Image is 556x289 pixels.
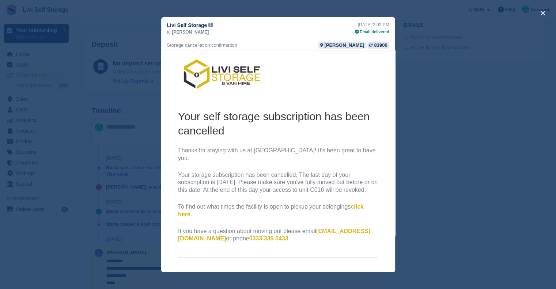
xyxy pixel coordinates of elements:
[208,23,213,27] img: icon-info-grey-7440780725fd019a000dd9b08b2336e03edf1995a4989e88bcd33f0948082b44.svg
[17,6,105,41] img: Livi Self Storage Logo
[172,29,209,35] span: [PERSON_NAME]
[374,42,387,49] div: 83906
[167,22,207,29] span: Livi Self Storage
[537,7,549,19] button: close
[17,121,217,144] p: Your storage subscription has been cancelled. The last day of your subscription is [DATE]. Please...
[167,29,171,35] span: to
[17,59,217,87] h2: Your self storage subscription has been cancelled
[167,42,237,49] div: Storage cancellation confirmation
[88,185,127,191] a: 0333 335 5433
[367,42,389,49] a: 83906
[17,153,217,168] p: To find out what times the facility is open to pickup your belongings .
[17,96,217,112] p: Thanks for staying with us at [GEOGRAPHIC_DATA]! It's been great to have you.
[324,42,364,49] div: [PERSON_NAME]
[17,177,217,193] p: If you have a question about moving out please email or phone .
[355,29,389,35] div: Email delivered
[318,42,366,49] a: [PERSON_NAME]
[17,153,203,167] a: click here
[355,22,389,28] div: [DATE] 3:02 PM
